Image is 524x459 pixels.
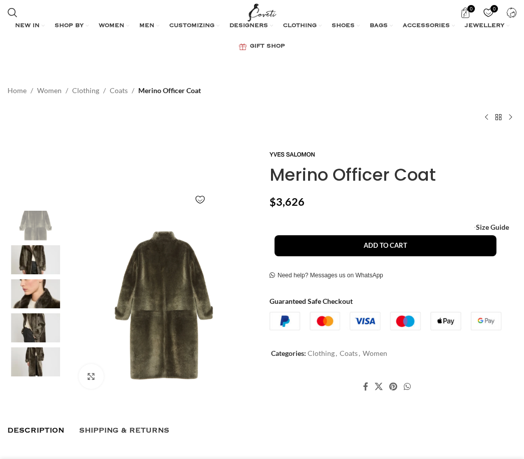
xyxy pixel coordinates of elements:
span: GIFT SHOP [250,43,285,51]
a: Pinterest social link [386,379,401,394]
img: yves salomon leather jacket [5,381,66,410]
a: Women [37,85,62,96]
span: WOMEN [99,22,124,30]
span: CUSTOMIZING [169,22,214,30]
div: My Wishlist [478,3,498,23]
span: 0 [467,5,475,13]
span: NEW IN [15,22,40,30]
a: Women [363,349,387,357]
a: 0 [455,3,475,23]
span: Shipping & Returns [79,426,169,434]
span: ACCESSORIES [403,22,450,30]
span: 0 [490,5,498,13]
a: DESIGNERS [229,16,273,36]
a: SHOP BY [55,16,89,36]
a: Clothing [308,349,335,357]
nav: Breadcrumb [8,85,201,96]
a: ACCESSORIES [403,16,455,36]
a: WOMEN [99,16,129,36]
h1: Merino Officer Coat [270,165,516,185]
img: yves salomon jacket [5,279,66,308]
img: Merino Officer Coat [5,211,66,240]
button: Add to cart [275,235,496,256]
span: , [359,348,360,359]
a: Coats [340,349,358,357]
img: yves salomon down jacket [5,313,66,342]
a: Search [3,3,23,23]
span: MEN [139,22,154,30]
a: Need help? Messages us on WhatsApp [270,272,383,280]
span: DESIGNERS [229,22,268,30]
img: yves salomon meteo [5,347,66,376]
a: Clothing [72,85,99,96]
strong: Guaranteed Safe Checkout [270,297,353,305]
img: Yves-Salomon-Merino-Officer-Coat85775_nobg [71,211,257,396]
a: GIFT SHOP [239,37,285,57]
a: BAGS [370,16,393,36]
a: X social link [371,379,386,394]
a: Next product [504,111,516,123]
span: SHOP BY [55,22,84,30]
a: JEWELLERY [465,16,509,36]
span: JEWELLERY [465,22,504,30]
a: NEW IN [15,16,45,36]
div: Main navigation [3,16,521,57]
img: GiftBag [239,44,246,50]
a: Facebook social link [360,379,371,394]
a: MEN [139,16,159,36]
a: CUSTOMIZING [169,16,219,36]
span: , [336,348,337,359]
span: SHOES [332,22,355,30]
a: Previous product [480,111,492,123]
a: SHOES [332,16,360,36]
bdi: 3,626 [270,195,305,208]
span: Description [8,426,64,434]
a: 0 [478,3,498,23]
span: BAGS [370,22,388,30]
a: WhatsApp social link [401,379,414,394]
span: Merino Officer Coat [138,85,201,96]
span: $ [270,195,276,208]
a: Home [8,85,27,96]
span: CLOTHING [283,22,317,30]
span: Categories: [271,349,306,357]
img: Yves Salomon [270,152,315,157]
img: yves salomon shearling coat [5,245,66,274]
img: guaranteed-safe-checkout-bordered.j [270,312,501,330]
a: CLOTHING [283,16,322,36]
a: Site logo [245,8,279,16]
a: Coats [110,85,128,96]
